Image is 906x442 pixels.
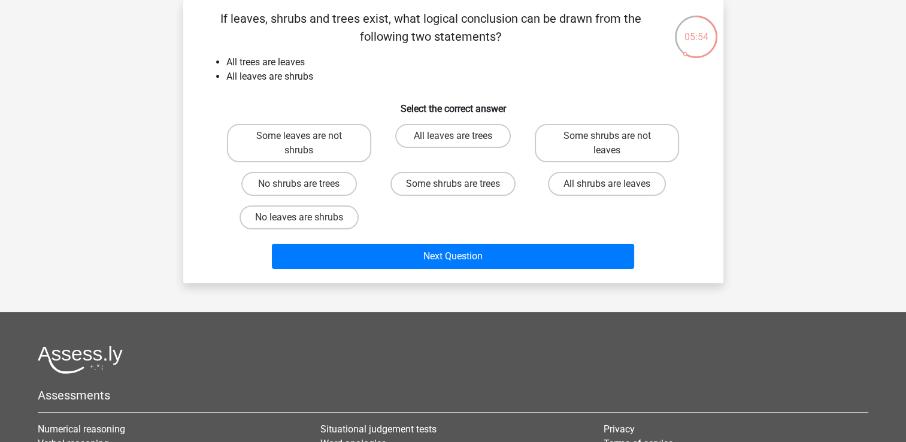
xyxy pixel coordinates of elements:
[226,55,704,69] li: All trees are leaves
[241,172,357,196] label: No shrubs are trees
[604,423,635,435] a: Privacy
[240,205,359,229] label: No leaves are shrubs
[390,172,516,196] label: Some shrubs are trees
[38,346,123,374] img: Assessly logo
[395,124,511,148] label: All leaves are trees
[320,423,437,435] a: Situational judgement tests
[202,93,704,114] h6: Select the correct answer
[38,388,868,402] h5: Assessments
[272,244,634,269] button: Next Question
[202,10,659,46] p: If leaves, shrubs and trees exist, what logical conclusion can be drawn from the following two st...
[548,172,666,196] label: All shrubs are leaves
[226,69,704,84] li: All leaves are shrubs
[38,423,125,435] a: Numerical reasoning
[535,124,679,162] label: Some shrubs are not leaves
[674,14,719,44] div: 05:54
[227,124,371,162] label: Some leaves are not shrubs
